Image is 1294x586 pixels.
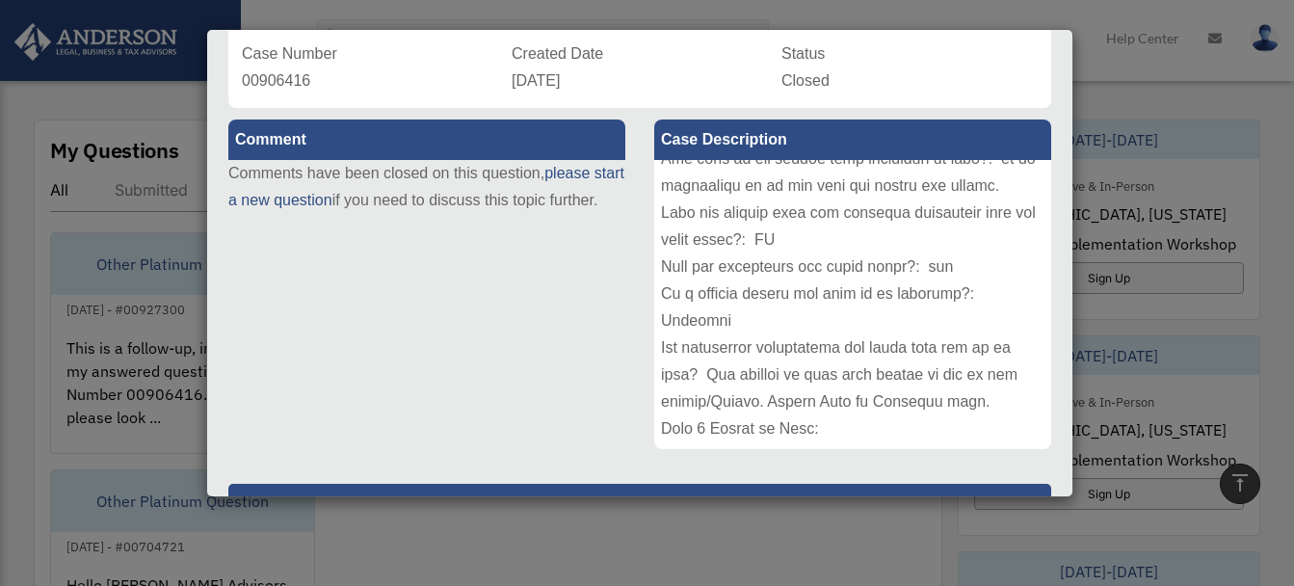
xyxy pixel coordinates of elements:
[781,72,830,89] span: Closed
[228,165,624,208] a: please start a new question
[512,72,560,89] span: [DATE]
[242,45,337,62] span: Case Number
[228,484,1051,531] p: [PERSON_NAME] Advisors
[242,72,310,89] span: 00906416
[654,120,1051,160] label: Case Description
[228,120,625,160] label: Comment
[654,160,1051,449] div: Lore ip Dolorsit: AMETC Adipi Elitsedd Eiusmodt Incid: UTLAB ETDOL Magnaali Enima: MINIM VENIA Qu...
[781,45,825,62] span: Status
[228,160,625,214] p: Comments have been closed on this question, if you need to discuss this topic further.
[512,45,603,62] span: Created Date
